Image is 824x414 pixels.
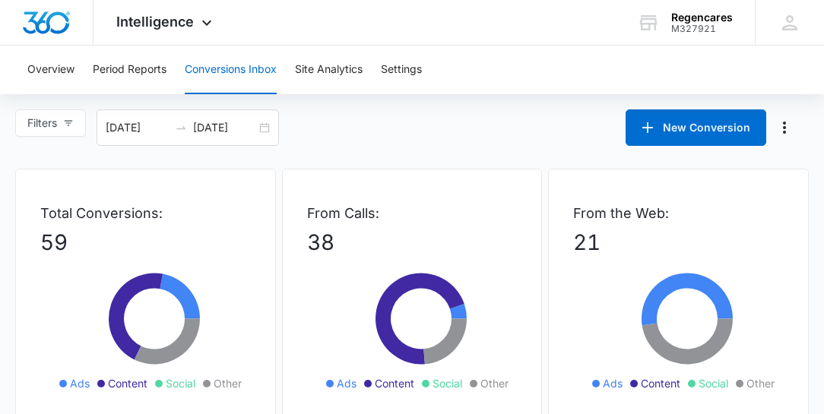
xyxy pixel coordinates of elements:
span: Other [480,375,509,391]
p: 59 [40,226,251,258]
button: Period Reports [93,46,166,94]
button: Settings [381,46,422,94]
div: account id [671,24,733,34]
span: Content [641,375,680,391]
p: Total Conversions: [40,203,251,223]
button: Filters [15,109,86,137]
span: Content [375,375,414,391]
span: Ads [70,375,90,391]
span: swap-right [175,122,187,134]
button: Conversions Inbox [185,46,277,94]
p: From the Web: [573,203,784,223]
button: Overview [27,46,74,94]
span: Social [166,375,195,391]
span: Social [433,375,462,391]
div: account name [671,11,733,24]
p: From Calls: [307,203,518,223]
p: 38 [307,226,518,258]
p: 21 [573,226,784,258]
span: Filters [27,115,57,131]
span: Other [214,375,242,391]
button: Site Analytics [295,46,363,94]
span: Other [746,375,775,391]
input: Start date [106,119,169,136]
span: Social [699,375,728,391]
button: New Conversion [626,109,766,146]
span: Ads [337,375,357,391]
span: Intelligence [116,14,194,30]
button: Manage Numbers [772,115,797,140]
input: End date [193,119,256,136]
span: Ads [603,375,623,391]
span: Content [108,375,147,391]
span: to [175,122,187,134]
